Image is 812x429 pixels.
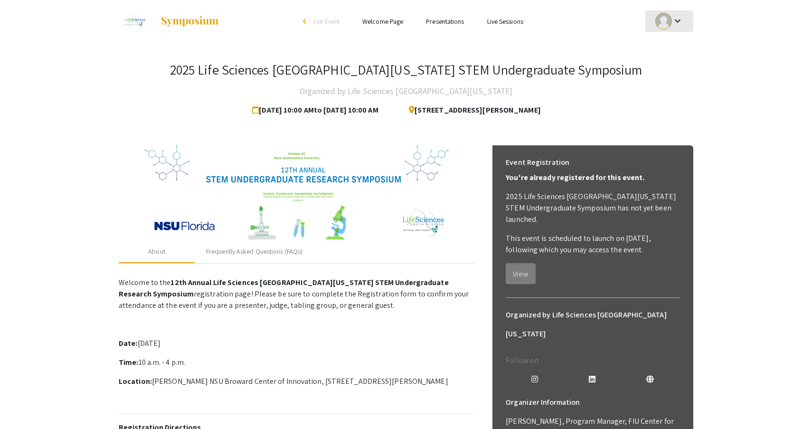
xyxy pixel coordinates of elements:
[303,19,309,24] div: arrow_back_ios
[362,17,403,26] a: Welcome Page
[506,233,680,256] p: This event is scheduled to launch on [DATE], following which you may access the event.
[426,17,464,26] a: Presentations
[119,376,475,387] p: [PERSON_NAME] NSU Broward Center of Innovation, [STREET_ADDRESS][PERSON_NAME]
[313,17,340,26] span: Exit Event
[119,376,152,386] strong: Location:
[645,10,693,32] button: Expand account dropdown
[160,16,219,27] img: Symposium by ForagerOne
[148,247,165,257] div: About
[506,355,680,366] p: Follow on
[506,393,680,412] h6: Organizer Information
[206,247,302,257] div: Frequently Asked Questions (FAQs)
[506,305,680,343] h6: Organized by Life Sciences [GEOGRAPHIC_DATA][US_STATE]
[119,10,151,33] img: 2025 Life Sciences South Florida STEM Undergraduate Symposium
[506,191,680,225] p: 2025 Life Sciences [GEOGRAPHIC_DATA][US_STATE] STEM Undergraduate Symposium has not yet been laun...
[119,10,219,33] a: 2025 Life Sciences South Florida STEM Undergraduate Symposium
[119,338,475,349] p: [DATE]
[300,82,512,101] h4: Organized by Life Sciences [GEOGRAPHIC_DATA][US_STATE]
[170,62,642,78] h3: 2025 Life Sciences [GEOGRAPHIC_DATA][US_STATE] STEM Undergraduate Symposium
[7,386,40,422] iframe: Chat
[506,172,680,183] p: You're already registered for this event.
[401,101,541,120] span: [STREET_ADDRESS][PERSON_NAME]
[672,15,683,27] mat-icon: Expand account dropdown
[119,277,449,299] strong: 12th Annual Life Sciences [GEOGRAPHIC_DATA][US_STATE] STEM Undergraduate Research Symposium
[506,263,536,284] button: View
[119,277,475,311] p: Welcome to the registration page! Please be sure to complete the Registration form to confirm you...
[506,153,569,172] h6: Event Registration
[252,101,382,120] span: [DATE] 10:00 AM to [DATE] 10:00 AM
[145,145,449,240] img: 32153a09-f8cb-4114-bf27-cfb6bc84fc69.png
[119,357,139,367] strong: Time:
[119,357,475,368] p: 10 a.m. - 4 p.m.
[119,338,138,348] strong: Date:
[487,17,523,26] a: Live Sessions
